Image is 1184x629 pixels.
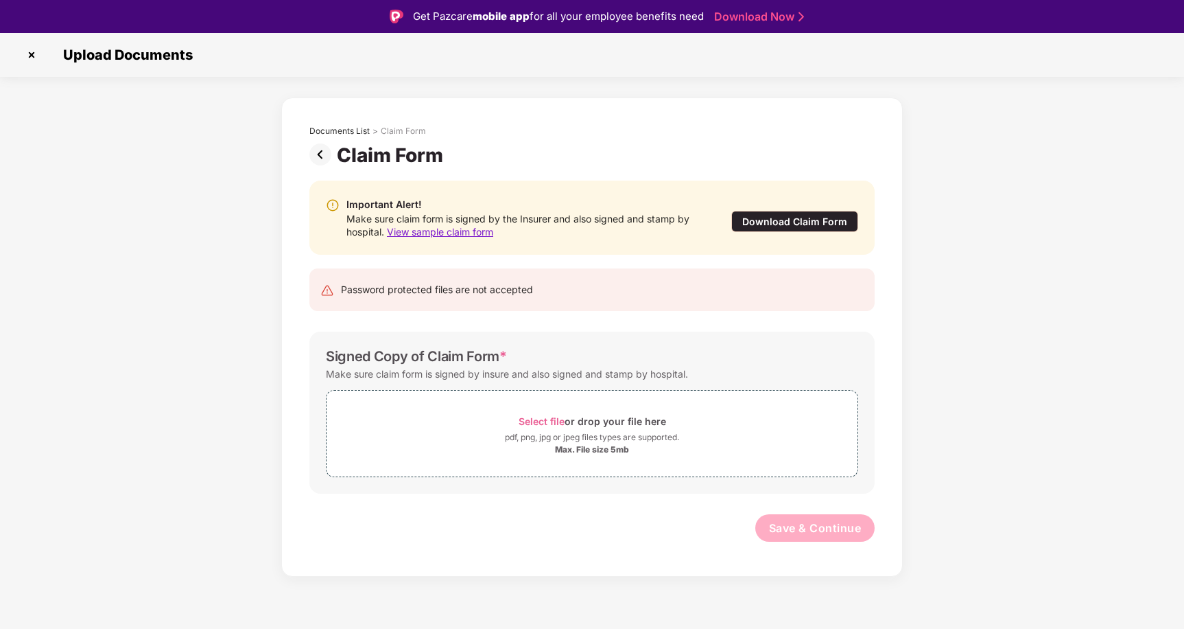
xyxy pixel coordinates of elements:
strong: mobile app [473,10,530,23]
a: Download Now [714,10,800,24]
div: Claim Form [381,126,426,137]
img: svg+xml;base64,PHN2ZyBpZD0iQ3Jvc3MtMzJ4MzIiIHhtbG5zPSJodHRwOi8vd3d3LnczLm9yZy8yMDAwL3N2ZyIgd2lkdG... [21,44,43,66]
img: svg+xml;base64,PHN2ZyBpZD0iUHJldi0zMngzMiIgeG1sbnM9Imh0dHA6Ly93d3cudzMub3JnLzIwMDAvc3ZnIiB3aWR0aD... [309,144,337,165]
div: or drop your file here [519,412,666,431]
div: Get Pazcare for all your employee benefits need [413,8,704,25]
div: pdf, png, jpg or jpeg files types are supported. [505,431,679,444]
div: Documents List [309,126,370,137]
div: Make sure claim form is signed by insure and also signed and stamp by hospital. [326,365,688,383]
button: Save & Continue [755,514,875,542]
span: Select fileor drop your file herepdf, png, jpg or jpeg files types are supported.Max. File size 5mb [327,401,857,466]
span: Select file [519,415,565,427]
div: Important Alert! [346,197,703,212]
span: Upload Documents [49,47,200,63]
img: Logo [390,10,403,23]
div: Make sure claim form is signed by the Insurer and also signed and stamp by hospital. [346,212,703,238]
div: Download Claim Form [731,211,858,232]
div: Signed Copy of Claim Form [326,348,507,365]
img: svg+xml;base64,PHN2ZyBpZD0iV2FybmluZ18tXzIweDIwIiBkYXRhLW5hbWU9Ildhcm5pbmcgLSAyMHgyMCIgeG1sbnM9Im... [326,198,340,212]
img: svg+xml;base64,PHN2ZyB4bWxucz0iaHR0cDovL3d3dy53My5vcmcvMjAwMC9zdmciIHdpZHRoPSIyNCIgaGVpZ2h0PSIyNC... [320,284,334,297]
span: View sample claim form [387,226,493,238]
div: > [372,126,378,137]
div: Max. File size 5mb [555,444,629,455]
img: Stroke [798,10,804,24]
div: Password protected files are not accepted [341,282,533,297]
div: Claim Form [337,144,449,167]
